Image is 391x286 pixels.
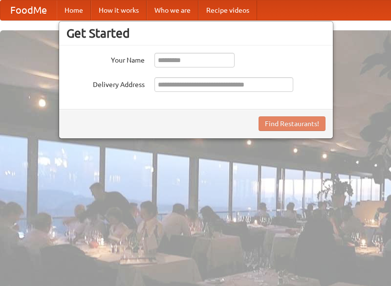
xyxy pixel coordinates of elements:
label: Your Name [66,53,145,65]
label: Delivery Address [66,77,145,89]
h3: Get Started [66,26,326,41]
button: Find Restaurants! [259,116,326,131]
a: Home [57,0,91,20]
a: How it works [91,0,147,20]
a: FoodMe [0,0,57,20]
a: Who we are [147,0,198,20]
a: Recipe videos [198,0,257,20]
